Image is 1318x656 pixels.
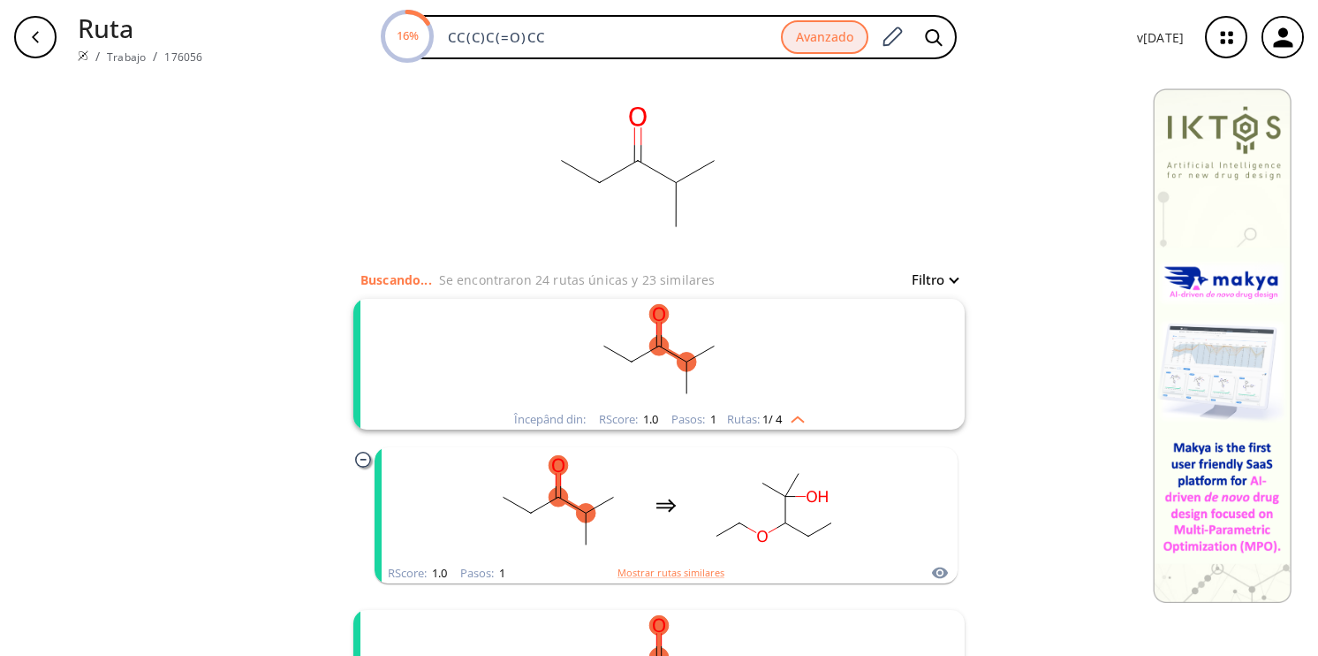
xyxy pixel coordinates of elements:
span: 1 / 4 [762,414,782,425]
button: Mostrar rutas similares [617,565,724,581]
img: Up [782,409,805,423]
svg: CCC(=O)C(C)C [479,450,638,561]
button: Filtro [901,273,958,286]
div: RScore : [599,414,658,425]
img: Banner [1153,88,1291,603]
span: 1 [496,565,505,581]
text: 16% [397,27,419,43]
div: Pasos : [460,568,505,579]
button: Avanzado [781,20,868,55]
div: Rutas: [727,414,805,425]
div: Începând din: [514,414,586,425]
svg: CC(C)C(=O)CC [461,74,814,269]
svg: CCC(=O)C(C)C [429,299,889,409]
a: 176056 [164,50,202,65]
p: v [DATE] [1137,28,1184,47]
li: / [153,47,157,65]
p: Se encontraron 24 rutas únicas y 23 similares [439,271,716,289]
div: RScore : [388,568,447,579]
span: 1.0 [429,565,447,581]
span: 1.0 [640,411,658,427]
a: Trabajo [107,50,146,65]
p: Buscando... [360,271,432,289]
svg: CCOC(CC)C(C)(C)O [694,450,853,561]
img: Spaya logo [78,50,88,61]
li: / [95,47,100,65]
div: Pasos : [671,414,716,425]
span: 1 [708,411,716,427]
p: Ruta [78,9,202,47]
input: Entra SONRISAS [437,28,781,46]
